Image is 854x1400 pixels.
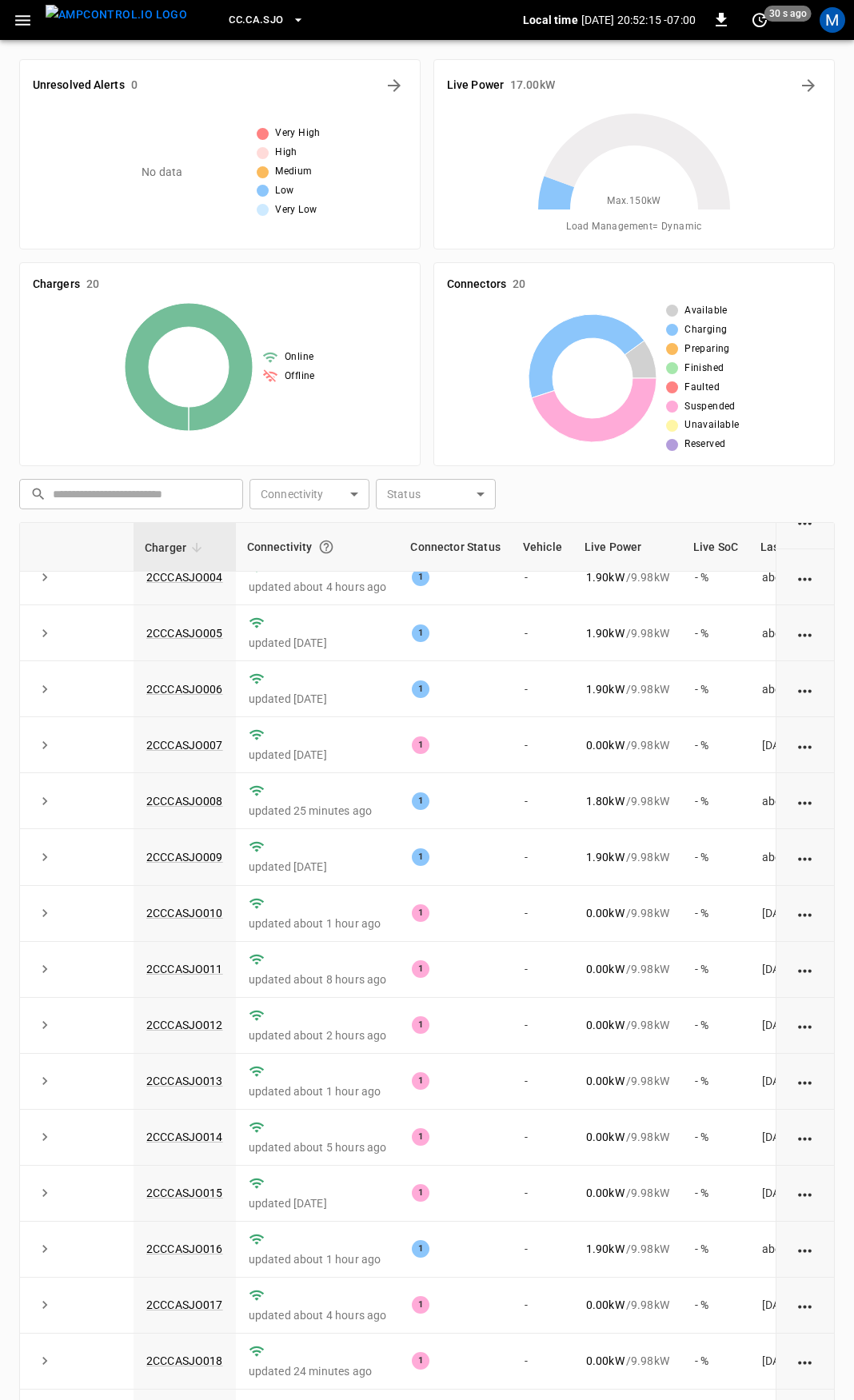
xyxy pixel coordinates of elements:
span: Load Management = Dynamic [566,219,702,235]
td: - % [682,942,749,998]
a: 2CCCASJO010 [146,907,223,919]
div: / 9.98 kW [586,569,669,585]
p: updated 25 minutes ago [249,803,387,819]
div: / 9.98 kW [586,961,669,977]
td: - [512,1278,573,1334]
button: expand row [33,1237,57,1261]
td: - % [682,829,749,885]
span: Charging [684,322,727,338]
p: 1.80 kW [586,793,625,809]
p: No data [142,164,182,181]
button: expand row [33,845,57,869]
td: - [512,998,573,1054]
td: - % [682,1222,749,1278]
td: - [512,829,573,885]
span: Online [285,349,313,365]
a: 2CCCASJO012 [146,1019,223,1031]
p: updated about 1 hour ago [249,915,387,931]
p: 0.00 kW [586,1353,625,1369]
div: action cell options [796,513,816,529]
span: Unavailable [684,417,739,433]
span: Suspended [684,399,736,415]
a: 2CCCASJO018 [146,1354,223,1367]
p: 1.90 kW [586,569,625,585]
h6: Live Power [447,77,504,94]
div: 1 [412,904,429,922]
div: action cell options [796,625,816,641]
div: 1 [412,1240,429,1258]
td: - [512,1166,573,1222]
span: Max. 150 kW [607,193,661,209]
button: expand row [33,621,57,645]
p: updated [DATE] [249,691,387,707]
button: expand row [33,677,57,701]
h6: 17.00 kW [510,77,555,94]
span: Preparing [684,341,730,357]
td: - [512,773,573,829]
td: - [512,717,573,773]
a: 2CCCASJO017 [146,1298,223,1311]
div: action cell options [796,1353,816,1369]
a: 2CCCASJO015 [146,1187,223,1199]
h6: Connectors [447,276,506,293]
div: action cell options [796,1017,816,1033]
p: updated about 1 hour ago [249,1251,387,1267]
a: 2CCCASJO011 [146,963,223,975]
div: action cell options [796,737,816,753]
td: - % [682,605,749,661]
p: 1.90 kW [586,625,625,641]
div: action cell options [796,849,816,865]
div: action cell options [796,1297,816,1313]
div: 1 [412,792,429,810]
p: 0.00 kW [586,1129,625,1145]
button: expand row [33,565,57,589]
p: updated [DATE] [249,859,387,875]
span: Very High [275,126,321,142]
td: - % [682,773,749,829]
p: updated [DATE] [249,1195,387,1211]
td: - % [682,1334,749,1390]
div: 1 [412,1352,429,1370]
button: Energy Overview [796,73,821,98]
button: expand row [33,1349,57,1373]
h6: Unresolved Alerts [33,77,125,94]
th: Connector Status [399,523,511,572]
div: 1 [412,1128,429,1146]
span: Faulted [684,380,720,396]
td: - [512,605,573,661]
td: - [512,1054,573,1110]
div: action cell options [796,1185,816,1201]
button: expand row [33,1181,57,1205]
p: updated about 5 hours ago [249,1139,387,1155]
td: - % [682,1054,749,1110]
div: action cell options [796,681,816,697]
button: expand row [33,1069,57,1093]
span: Finished [684,361,724,377]
p: updated about 2 hours ago [249,1027,387,1043]
td: - [512,549,573,605]
p: 0.00 kW [586,1297,625,1313]
div: / 9.98 kW [586,737,669,753]
button: All Alerts [381,73,407,98]
div: 1 [412,736,429,754]
div: 1 [412,1184,429,1202]
div: / 9.98 kW [586,1297,669,1313]
button: CC.CA.SJO [222,5,310,36]
a: 2CCCASJO008 [146,795,223,808]
p: 0.00 kW [586,1073,625,1089]
div: / 9.98 kW [586,849,669,865]
h6: 0 [131,77,138,94]
div: action cell options [796,961,816,977]
td: - [512,1222,573,1278]
th: Vehicle [512,523,573,572]
div: / 9.98 kW [586,1073,669,1089]
td: - % [682,886,749,942]
td: - % [682,717,749,773]
th: Live Power [573,523,682,572]
td: - % [682,998,749,1054]
td: - [512,1334,573,1390]
button: set refresh interval [747,7,772,33]
button: expand row [33,901,57,925]
div: 1 [412,1296,429,1314]
div: action cell options [796,793,816,809]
